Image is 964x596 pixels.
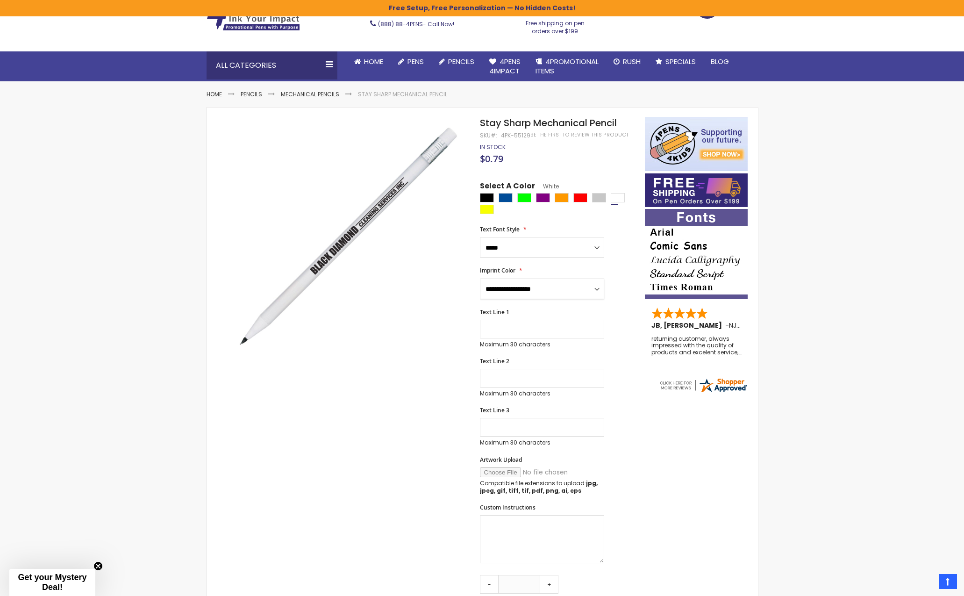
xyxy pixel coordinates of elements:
a: 4PROMOTIONALITEMS [528,51,606,82]
button: Close teaser [93,561,103,571]
span: Custom Instructions [480,503,536,511]
img: Free shipping on orders over $199 [645,173,748,207]
a: - [480,575,499,594]
img: 4pens 4 kids [645,117,748,171]
a: Home [347,51,391,72]
a: Be the first to review this product [530,131,628,138]
p: Maximum 30 characters [480,390,604,397]
a: Pencils [241,90,262,98]
span: $0.79 [480,152,503,165]
a: Rush [606,51,648,72]
span: Specials [665,57,696,66]
span: Text Font Style [480,225,520,233]
span: Artwork Upload [480,456,522,464]
div: Silver [592,193,606,202]
p: Maximum 30 characters [480,439,604,446]
div: Yellow [480,205,494,214]
p: Maximum 30 characters [480,341,604,348]
div: Free shipping on pen orders over $199 [516,16,594,35]
a: + [540,575,558,594]
div: White [611,193,625,202]
span: JB, [PERSON_NAME] [651,321,725,330]
a: 4pens.com certificate URL [658,388,748,395]
a: 4Pens4impact [482,51,528,82]
div: returning customer, always impressed with the quality of products and excelent service, will retu... [651,336,742,356]
span: Text Line 1 [480,308,509,316]
div: Get your Mystery Deal!Close teaser [9,569,95,596]
span: 4PROMOTIONAL ITEMS [536,57,599,76]
div: Availability [480,144,506,151]
div: Lime Green [517,193,531,202]
span: Text Line 3 [480,406,509,414]
a: Pencils [431,51,482,72]
span: Get your Mystery Deal! [18,573,86,592]
a: Pens [391,51,431,72]
p: Compatible file extensions to upload: [480,480,604,495]
span: - Call Now! [378,20,454,28]
strong: jpg, jpeg, gif, tiff, tif, pdf, png, ai, eps [480,479,598,495]
span: 4Pens 4impact [489,57,521,76]
a: (888) 88-4PENS [378,20,423,28]
span: Pencils [448,57,474,66]
span: Rush [623,57,641,66]
a: Home [207,90,222,98]
span: Text Line 2 [480,357,509,365]
div: Orange [555,193,569,202]
div: 4PK-55129 [501,132,530,139]
li: Stay Sharp Mechanical Pencil [358,91,447,98]
span: - , [725,321,807,330]
span: Select A Color [480,181,535,194]
strong: SKU [480,131,497,139]
a: Mechanical Pencils [281,90,339,98]
img: white-stay-sharp-mechanical-pencil-55129_1.jpg [225,116,467,359]
div: All Categories [207,51,337,79]
a: Specials [648,51,703,72]
span: Blog [711,57,729,66]
span: White [535,182,559,190]
img: 4pens.com widget logo [658,377,748,394]
span: Imprint Color [480,266,515,274]
div: Red [573,193,587,202]
span: Stay Sharp Mechanical Pencil [480,116,617,129]
div: Black [480,193,494,202]
img: font-personalization-examples [645,209,748,299]
span: NJ [729,321,741,330]
span: Pens [407,57,424,66]
div: Purple [536,193,550,202]
span: Home [364,57,383,66]
a: Blog [703,51,736,72]
span: In stock [480,143,506,151]
a: Top [939,574,957,589]
div: Dark Blue [499,193,513,202]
